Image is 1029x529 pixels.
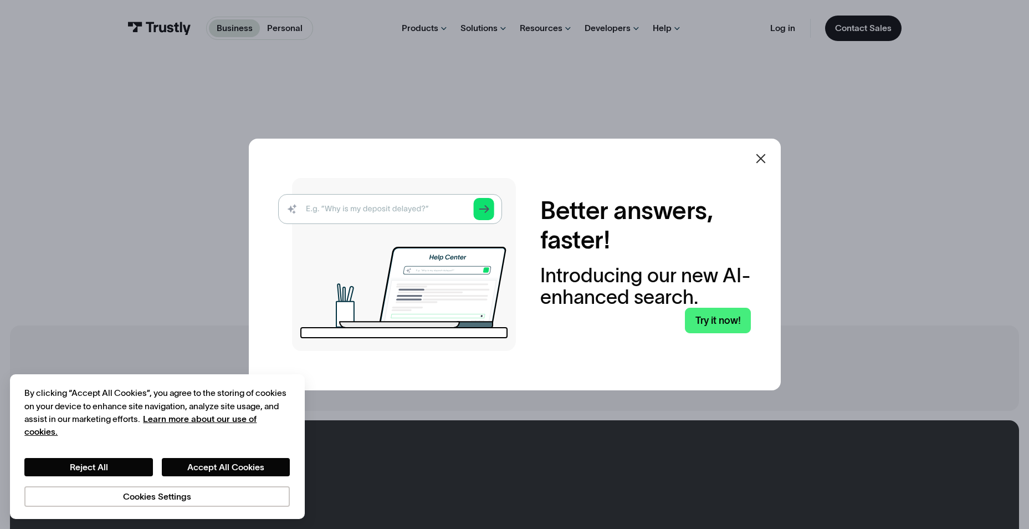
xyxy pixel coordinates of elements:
button: Cookies Settings [24,486,290,507]
button: Accept All Cookies [162,458,290,476]
h2: Better answers, faster! [540,196,751,255]
div: Introducing our new AI-enhanced search. [540,264,751,308]
div: Privacy [24,386,290,507]
div: By clicking “Accept All Cookies”, you agree to the storing of cookies on your device to enhance s... [24,386,290,438]
a: Try it now! [685,308,751,333]
div: Cookie banner [10,374,305,519]
button: Reject All [24,458,153,476]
